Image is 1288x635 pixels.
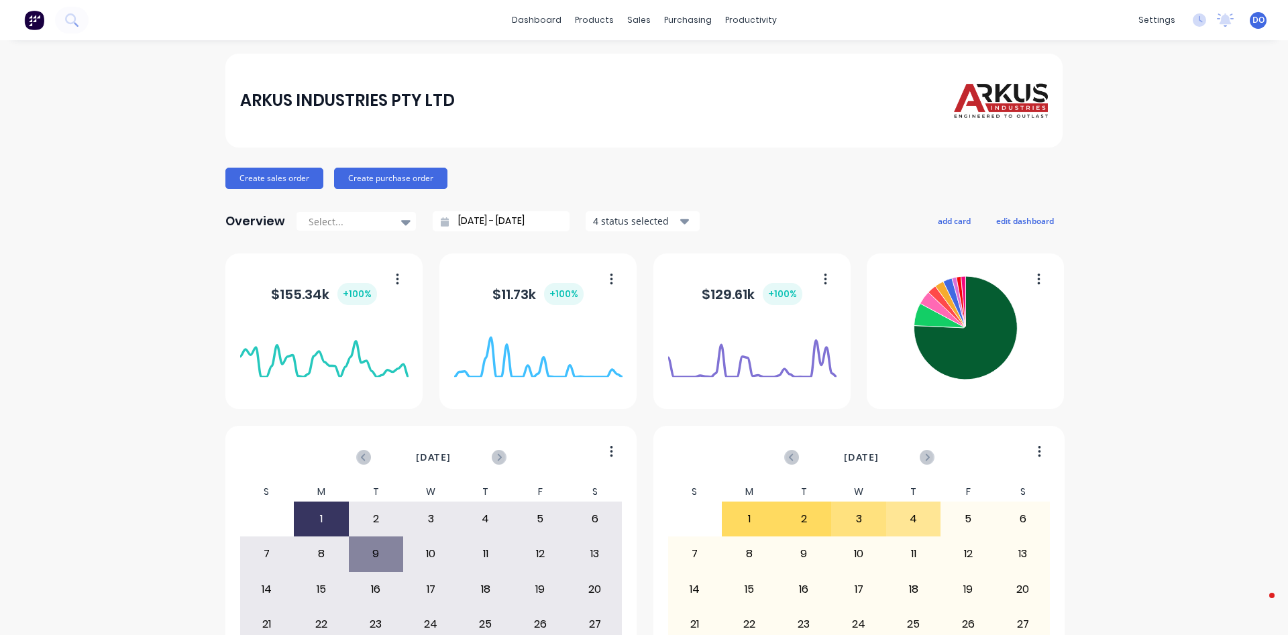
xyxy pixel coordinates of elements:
[763,283,802,305] div: + 100 %
[667,482,722,502] div: S
[941,502,995,536] div: 5
[239,482,294,502] div: S
[996,573,1050,606] div: 20
[832,573,885,606] div: 17
[886,482,941,502] div: T
[513,502,567,536] div: 5
[568,502,622,536] div: 6
[718,10,784,30] div: productivity
[404,537,458,571] div: 10
[777,573,831,606] div: 16
[568,573,622,606] div: 20
[996,482,1051,502] div: S
[240,87,455,114] div: ARKUS INDUSTRIES PTY LTD
[544,283,584,305] div: + 100 %
[492,283,584,305] div: $ 11.73k
[568,537,622,571] div: 13
[225,208,285,235] div: Overview
[350,573,403,606] div: 16
[657,10,718,30] div: purchasing
[404,573,458,606] div: 17
[459,573,513,606] div: 18
[722,482,777,502] div: M
[996,502,1050,536] div: 6
[294,502,348,536] div: 1
[586,211,700,231] button: 4 status selected
[887,573,941,606] div: 18
[844,450,879,465] span: [DATE]
[887,502,941,536] div: 4
[349,482,404,502] div: T
[777,502,831,536] div: 2
[294,482,349,502] div: M
[987,212,1063,229] button: edit dashboard
[458,482,513,502] div: T
[568,482,623,502] div: S
[1252,14,1265,26] span: DO
[722,502,776,536] div: 1
[513,537,567,571] div: 12
[621,10,657,30] div: sales
[294,537,348,571] div: 8
[337,283,377,305] div: + 100 %
[459,537,513,571] div: 11
[887,537,941,571] div: 11
[240,573,294,606] div: 14
[403,482,458,502] div: W
[505,10,568,30] a: dashboard
[832,537,885,571] div: 10
[271,283,377,305] div: $ 155.34k
[350,537,403,571] div: 9
[929,212,979,229] button: add card
[954,76,1048,125] img: ARKUS INDUSTRIES PTY LTD
[568,10,621,30] div: products
[668,537,722,571] div: 7
[459,502,513,536] div: 4
[225,168,323,189] button: Create sales order
[722,537,776,571] div: 8
[702,283,802,305] div: $ 129.61k
[240,537,294,571] div: 7
[593,214,678,228] div: 4 status selected
[832,502,885,536] div: 3
[24,10,44,30] img: Factory
[722,573,776,606] div: 15
[996,537,1050,571] div: 13
[513,482,568,502] div: F
[941,482,996,502] div: F
[831,482,886,502] div: W
[513,573,567,606] div: 19
[294,573,348,606] div: 15
[1132,10,1182,30] div: settings
[668,573,722,606] div: 14
[777,482,832,502] div: T
[1242,589,1275,622] iframe: Intercom live chat
[416,450,451,465] span: [DATE]
[941,537,995,571] div: 12
[941,573,995,606] div: 19
[777,537,831,571] div: 9
[350,502,403,536] div: 2
[334,168,447,189] button: Create purchase order
[404,502,458,536] div: 3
